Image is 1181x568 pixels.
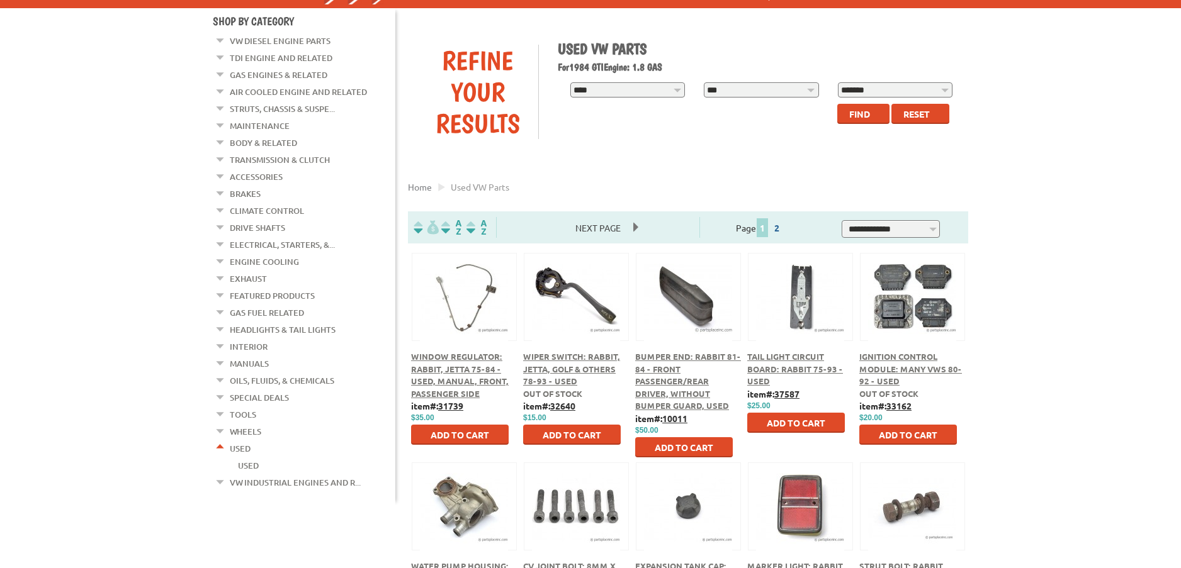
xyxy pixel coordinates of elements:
[230,321,336,338] a: Headlights & Tail Lights
[411,425,509,445] button: Add to Cart
[439,220,464,235] img: Sort by Headline
[849,108,870,120] span: Find
[550,400,575,411] u: 32640
[903,108,930,120] span: Reset
[230,406,256,423] a: Tools
[230,67,327,83] a: Gas Engines & Related
[563,222,633,233] a: Next Page
[464,220,489,235] img: Sort by Sales Rank
[558,61,959,73] h2: 1984 GTI
[230,389,289,406] a: Special Deals
[635,426,658,435] span: $50.00
[635,413,687,424] b: item#:
[859,388,918,399] span: Out of stock
[879,429,937,440] span: Add to Cart
[747,388,800,399] b: item#:
[837,104,890,124] button: Find
[655,442,713,453] span: Add to Cart
[230,304,304,321] a: Gas Fuel Related
[230,33,331,49] a: VW Diesel Engine Parts
[230,270,267,287] a: Exhaust
[213,14,395,28] h4: Shop By Category
[747,401,771,410] span: $25.00
[438,400,463,411] u: 31739
[451,181,509,192] span: used VW parts
[230,253,299,270] a: Engine Cooling
[523,400,575,411] b: item#:
[230,287,315,304] a: Featured Products
[859,413,883,422] span: $20.00
[230,203,304,219] a: Climate Control
[558,61,569,73] span: For
[563,218,633,237] span: Next Page
[859,425,957,445] button: Add to Cart
[774,388,800,399] u: 37587
[230,152,330,168] a: Transmission & Clutch
[604,61,662,73] span: Engine: 1.8 GAS
[230,118,290,134] a: Maintenance
[771,222,783,233] a: 2
[230,84,367,100] a: Air Cooled Engine and Related
[523,351,620,386] a: Wiper Switch: Rabbit, Jetta, Golf & Others 78-93 - Used
[767,417,825,428] span: Add to Cart
[230,372,334,389] a: Oils, Fluids, & Chemicals
[411,351,509,399] a: Window Regulator: Rabbit, Jetta 75-84 - Used, Manual, Front, Passenger Side
[662,413,687,424] u: 10011
[411,400,463,411] b: item#:
[757,218,768,237] span: 1
[230,338,268,355] a: Interior
[230,355,269,372] a: Manuals
[859,351,962,386] a: Ignition Control Module: Many VWs 80-92 - Used
[230,169,283,185] a: Accessories
[230,440,251,457] a: Used
[230,474,361,491] a: VW Industrial Engines and R...
[408,181,432,192] a: Home
[886,400,912,411] u: 33162
[431,429,489,440] span: Add to Cart
[414,220,439,235] img: filterpricelow.svg
[558,40,959,58] h1: Used VW Parts
[523,388,582,399] span: Out of stock
[230,135,297,151] a: Body & Related
[699,217,820,238] div: Page
[230,423,261,440] a: Wheels
[523,413,546,422] span: $15.00
[859,400,912,411] b: item#:
[238,457,259,474] a: Used
[417,45,538,139] div: Refine Your Results
[230,237,335,253] a: Electrical, Starters, &...
[230,220,285,236] a: Drive Shafts
[230,50,332,66] a: TDI Engine and Related
[543,429,601,440] span: Add to Cart
[747,413,845,433] button: Add to Cart
[523,425,621,445] button: Add to Cart
[230,101,335,117] a: Struts, Chassis & Suspe...
[635,351,741,411] a: Bumper End: Rabbit 81-84 - Front Passenger/Rear Driver, Without Bumper Guard, USED
[411,413,434,422] span: $35.00
[230,186,261,202] a: Brakes
[635,437,733,457] button: Add to Cart
[891,104,949,124] button: Reset
[747,351,843,386] a: Tail Light Circuit Board: Rabbit 75-93 - Used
